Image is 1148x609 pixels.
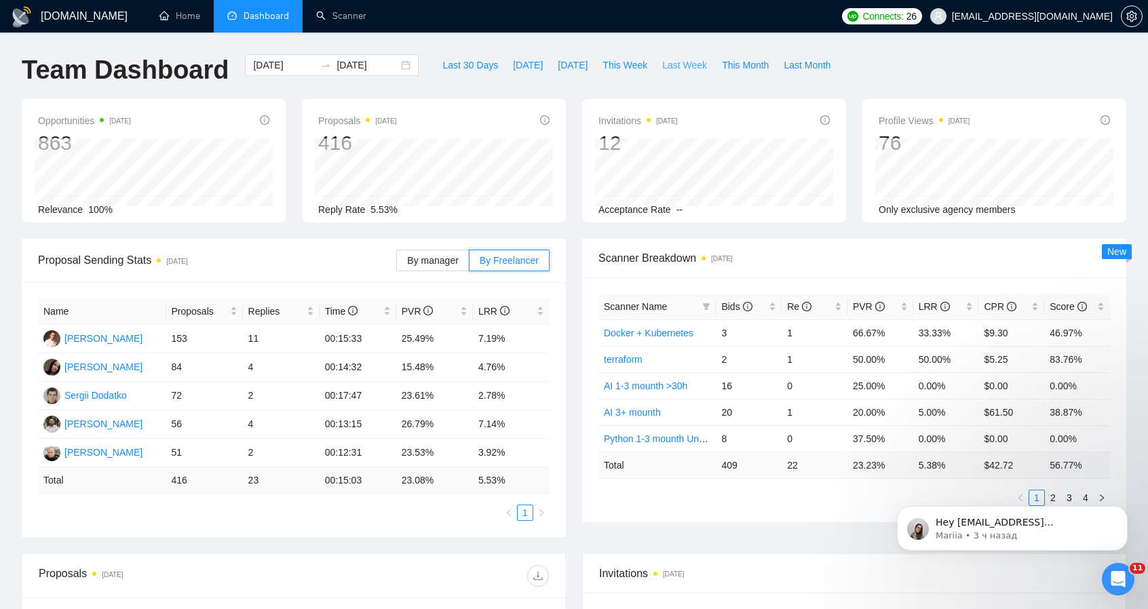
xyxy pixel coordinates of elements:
td: 23.08 % [396,467,473,494]
span: Connects: [862,9,903,24]
span: Opportunities [38,113,131,129]
td: 26.79% [396,410,473,439]
td: 416 [166,467,243,494]
span: info-circle [743,302,752,311]
span: Proposals [172,304,227,319]
td: 4 [243,410,320,439]
a: Python 1-3 mounth Unspecified h [604,433,744,444]
span: Invitations [598,113,678,129]
a: 1 [518,505,533,520]
span: left [505,509,513,517]
td: 23.53% [396,439,473,467]
iframe: Intercom live chat [1102,563,1134,595]
td: 25.00% [847,372,913,399]
button: [DATE] [505,54,550,76]
span: 11 [1130,563,1145,574]
a: AI 1-3 mounth >30h [604,380,687,391]
td: 15.48% [396,353,473,382]
a: AI 3+ mounth [604,407,661,418]
td: 51 [166,439,243,467]
td: 22 [782,452,847,478]
span: Invitations [599,565,1109,582]
td: 0.00% [913,372,979,399]
td: 153 [166,325,243,353]
button: [DATE] [550,54,595,76]
input: Start date [253,58,315,73]
td: 0 [782,425,847,452]
a: Docker + Kubernetes [604,328,693,338]
span: Score [1050,301,1086,312]
span: LRR [919,301,950,312]
td: 50.00% [847,346,913,372]
td: 3.92% [473,439,550,467]
button: This Month [714,54,776,76]
iframe: Intercom notifications сообщение [877,477,1148,572]
td: 66.67% [847,319,913,346]
span: This Month [722,58,769,73]
span: swap-right [320,60,331,71]
td: 00:14:32 [320,353,396,382]
td: 83.76% [1044,346,1110,372]
img: AP [43,444,60,461]
span: download [528,570,548,581]
span: info-circle [423,306,433,315]
button: Last Month [776,54,838,76]
span: Acceptance Rate [598,204,671,215]
td: $61.50 [978,399,1044,425]
td: 5.53 % [473,467,550,494]
div: [PERSON_NAME] [64,331,142,346]
td: 1 [782,346,847,372]
span: Last Week [662,58,707,73]
td: 23.61% [396,382,473,410]
div: Proposals [39,565,294,587]
time: [DATE] [663,570,684,578]
button: This Week [595,54,655,76]
td: 0.00% [913,425,979,452]
td: 56 [166,410,243,439]
span: New [1107,246,1126,257]
span: info-circle [1007,302,1016,311]
span: filter [702,302,710,311]
td: $9.30 [978,319,1044,346]
p: Message from Mariia, sent 3 ч назад [59,52,234,64]
div: [PERSON_NAME] [64,359,142,374]
a: terraform [604,354,643,365]
img: logo [11,6,33,28]
button: download [527,565,549,587]
span: info-circle [1077,302,1087,311]
span: PVR [853,301,885,312]
td: Total [38,467,166,494]
td: 2.78% [473,382,550,410]
span: Hey [EMAIL_ADDRESS][DOMAIN_NAME], Looks like your Upwork agency AiClouds ran out of connects. We ... [59,39,228,225]
time: [DATE] [711,255,732,262]
a: KM[PERSON_NAME] [43,361,142,372]
h1: Team Dashboard [22,54,229,86]
td: 0 [782,372,847,399]
button: right [533,505,550,521]
span: -- [676,204,683,215]
td: 23.23 % [847,452,913,478]
td: 7.14% [473,410,550,439]
time: [DATE] [102,571,123,578]
span: dashboard [227,11,237,20]
span: 26 [906,9,917,24]
td: 4.76% [473,353,550,382]
span: Scanner Name [604,301,667,312]
td: $5.25 [978,346,1044,372]
button: Last 30 Days [435,54,505,76]
span: info-circle [1101,115,1110,125]
td: 46.97% [1044,319,1110,346]
time: [DATE] [656,117,677,125]
td: 84 [166,353,243,382]
img: upwork-logo.png [847,11,858,22]
td: 7.19% [473,325,550,353]
span: info-circle [540,115,550,125]
li: Next Page [533,505,550,521]
span: info-circle [875,302,885,311]
li: Previous Page [501,505,517,521]
td: 0.00% [1044,425,1110,452]
span: Profile Views [879,113,970,129]
td: Total [598,452,716,478]
td: 2 [716,346,782,372]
